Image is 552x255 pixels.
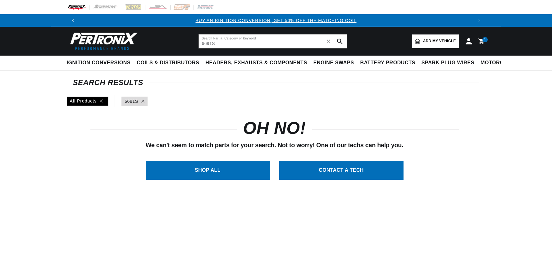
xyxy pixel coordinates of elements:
div: 1 of 3 [79,17,473,24]
summary: Engine Swaps [310,56,357,70]
div: SEARCH RESULTS [73,80,479,86]
summary: Spark Plug Wires [418,56,477,70]
div: All Products [67,97,109,106]
slideshow-component: Translation missing: en.sections.announcements.announcement_bar [51,14,501,27]
img: Pertronix [67,30,138,52]
span: Spark Plug Wires [422,60,474,66]
summary: Ignition Conversions [67,56,134,70]
button: Translation missing: en.sections.announcements.previous_announcement [67,14,79,27]
summary: Motorcycle [477,56,521,70]
p: We can't seem to match parts for your search. Not to worry! One of our techs can help you. [90,140,459,150]
button: search button [333,34,347,48]
span: Motorcycle [481,60,518,66]
a: 6691S [125,98,138,105]
button: Translation missing: en.sections.announcements.next_announcement [473,14,486,27]
a: Add my vehicle [412,34,459,48]
span: Add my vehicle [423,38,456,44]
a: CONTACT A TECH [279,161,404,180]
span: Ignition Conversions [67,60,131,66]
summary: Battery Products [357,56,418,70]
span: 1 [484,37,486,42]
span: Coils & Distributors [137,60,199,66]
span: Battery Products [360,60,415,66]
input: Search Part #, Category or Keyword [199,34,347,48]
span: Headers, Exhausts & Components [205,60,307,66]
span: Engine Swaps [313,60,354,66]
summary: Coils & Distributors [134,56,202,70]
h1: OH NO! [243,121,306,135]
a: SHOP ALL [146,161,270,180]
a: BUY AN IGNITION CONVERSION, GET 50% OFF THE MATCHING COIL [195,18,356,23]
summary: Headers, Exhausts & Components [202,56,310,70]
div: Announcement [79,17,473,24]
